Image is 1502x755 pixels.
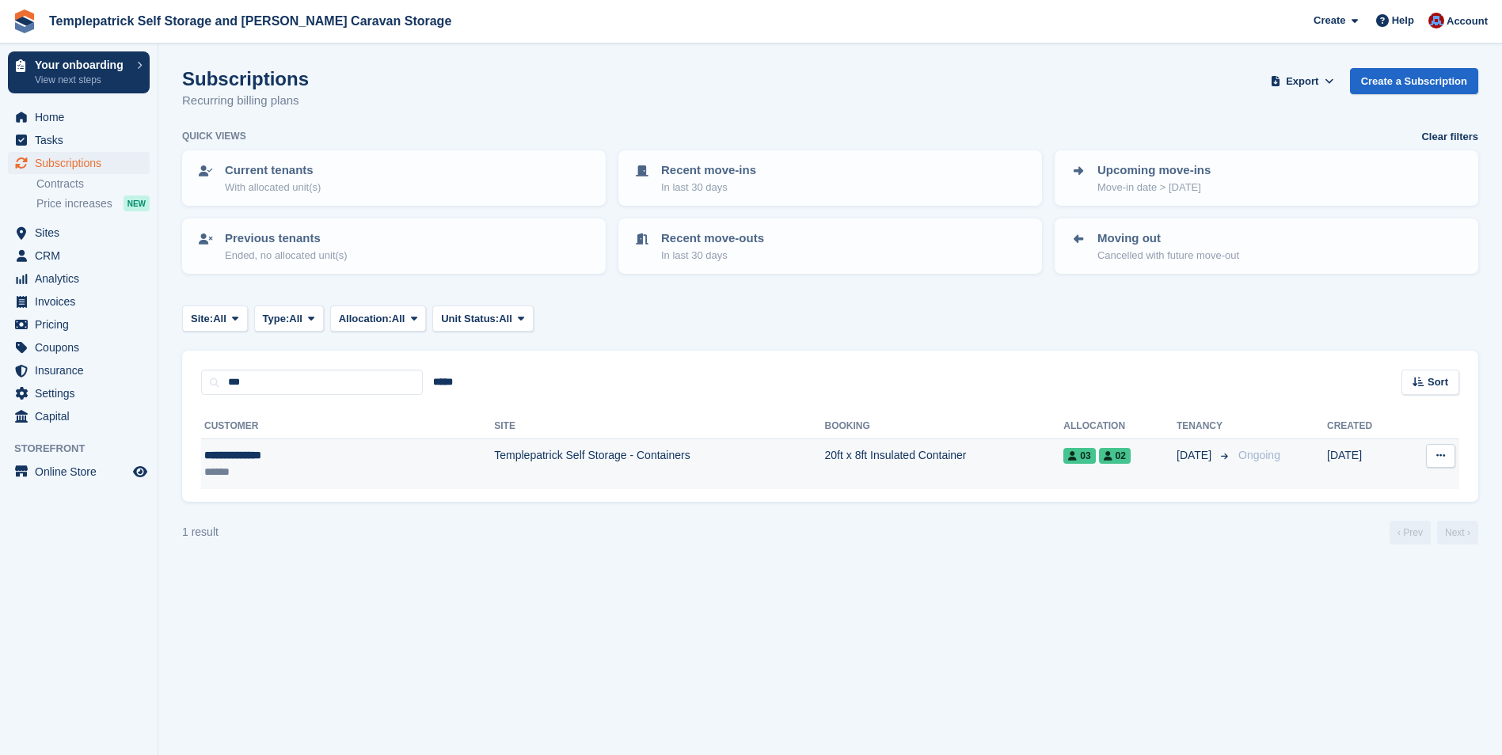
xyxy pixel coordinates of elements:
p: With allocated unit(s) [225,180,321,195]
a: Create a Subscription [1350,68,1478,94]
a: menu [8,290,150,313]
button: Type: All [254,305,324,332]
p: Recent move-ins [661,161,756,180]
span: Pricing [35,313,130,336]
th: Booking [825,414,1064,439]
span: Capital [35,405,130,427]
span: Allocation: [339,311,392,327]
span: 03 [1063,448,1095,464]
a: Contracts [36,176,150,192]
a: menu [8,245,150,267]
button: Export [1268,68,1337,94]
th: Tenancy [1177,414,1232,439]
span: All [213,311,226,327]
span: Account [1447,13,1488,29]
span: Invoices [35,290,130,313]
a: Preview store [131,462,150,481]
a: menu [8,313,150,336]
p: Recurring billing plans [182,92,309,110]
a: Recent move-ins In last 30 days [620,152,1040,204]
img: Leigh [1428,13,1444,28]
p: View next steps [35,73,129,87]
span: Unit Status: [441,311,499,327]
a: Upcoming move-ins Move-in date > [DATE] [1056,152,1477,204]
span: Ongoing [1238,449,1280,461]
div: NEW [124,195,150,211]
span: Export [1286,74,1318,89]
button: Allocation: All [330,305,427,332]
td: Templepatrick Self Storage - Containers [494,439,824,489]
a: menu [8,382,150,404]
a: Previous tenants Ended, no allocated unit(s) [184,220,604,272]
th: Created [1327,414,1403,439]
p: In last 30 days [661,248,764,264]
td: [DATE] [1327,439,1403,489]
nav: Page [1386,521,1481,544]
a: menu [8,336,150,359]
span: Insurance [35,359,130,381]
a: Current tenants With allocated unit(s) [184,152,604,204]
button: Unit Status: All [432,305,533,332]
a: Price increases NEW [36,195,150,212]
span: Online Store [35,461,130,483]
a: menu [8,106,150,128]
img: stora-icon-8386f47178a22dfd0bd8f6a31ec36ba5ce8667c1dd55bd0f319d3a0aa187defe.svg [13,9,36,33]
span: Help [1392,13,1414,28]
span: Settings [35,382,130,404]
div: 1 result [182,524,219,541]
a: menu [8,152,150,174]
a: Templepatrick Self Storage and [PERSON_NAME] Caravan Storage [43,8,458,34]
a: menu [8,129,150,151]
span: All [499,311,512,327]
th: Customer [201,414,494,439]
h6: Quick views [182,129,246,143]
span: CRM [35,245,130,267]
a: Next [1437,521,1478,544]
h1: Subscriptions [182,68,309,89]
a: Moving out Cancelled with future move-out [1056,220,1477,272]
a: menu [8,359,150,381]
span: Price increases [36,196,112,211]
p: Cancelled with future move-out [1097,248,1239,264]
span: Home [35,106,130,128]
p: Your onboarding [35,59,129,70]
span: Tasks [35,129,130,151]
span: Storefront [14,441,158,457]
span: Subscriptions [35,152,130,174]
a: Recent move-outs In last 30 days [620,220,1040,272]
span: All [289,311,302,327]
button: Site: All [182,305,248,332]
span: Coupons [35,336,130,359]
th: Site [494,414,824,439]
th: Allocation [1063,414,1177,439]
a: menu [8,405,150,427]
p: Recent move-outs [661,230,764,248]
p: Upcoming move-ins [1097,161,1211,180]
span: Create [1314,13,1345,28]
span: Sites [35,222,130,244]
p: Current tenants [225,161,321,180]
td: 20ft x 8ft Insulated Container [825,439,1064,489]
span: All [392,311,405,327]
a: Previous [1390,521,1431,544]
p: Previous tenants [225,230,348,248]
a: Clear filters [1421,129,1478,145]
a: menu [8,461,150,483]
span: [DATE] [1177,447,1215,464]
span: Type: [263,311,290,327]
span: Analytics [35,267,130,290]
span: 02 [1099,448,1131,464]
a: menu [8,222,150,244]
span: Site: [191,311,213,327]
a: Your onboarding View next steps [8,51,150,93]
span: Sort [1428,374,1448,390]
p: Moving out [1097,230,1239,248]
a: menu [8,267,150,290]
p: In last 30 days [661,180,756,195]
p: Ended, no allocated unit(s) [225,248,348,264]
p: Move-in date > [DATE] [1097,180,1211,195]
